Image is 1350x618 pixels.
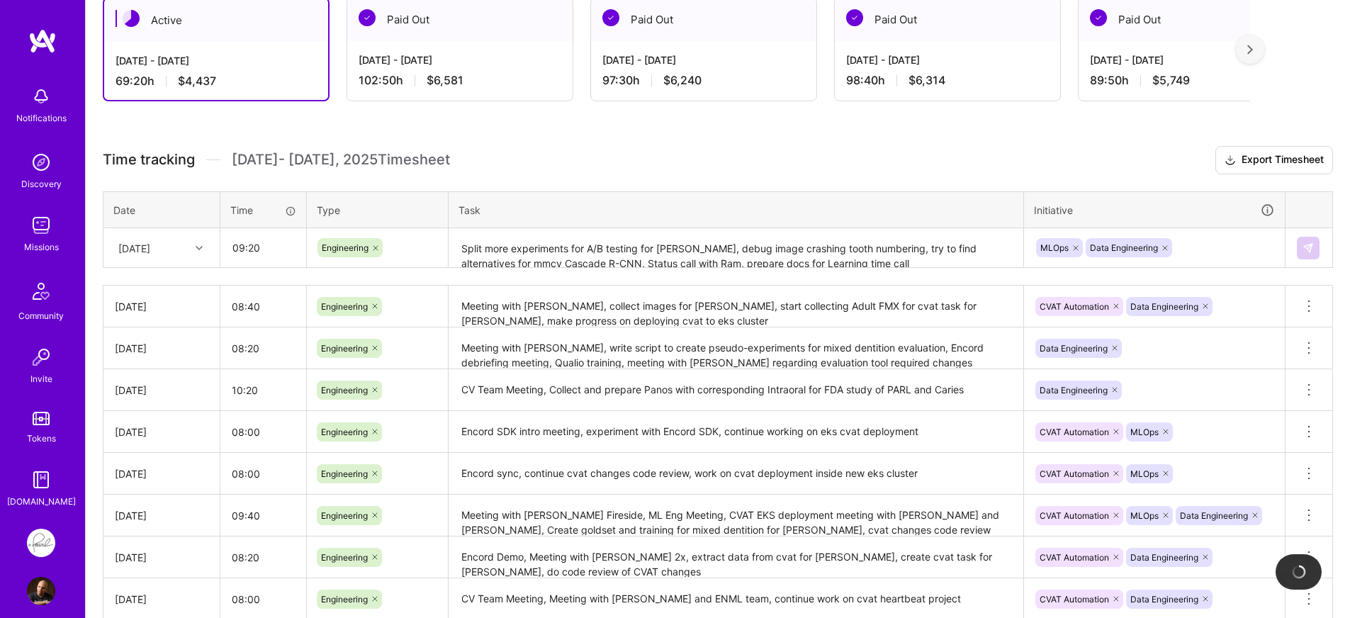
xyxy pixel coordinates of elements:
img: Paid Out [846,9,863,26]
span: $6,581 [427,73,463,88]
div: 69:20 h [116,74,317,89]
span: Data Engineering [1130,552,1198,563]
a: User Avatar [23,577,59,605]
span: $4,437 [178,74,216,89]
input: HH:MM [221,229,305,266]
span: CVAT Automation [1040,427,1109,437]
div: null [1297,237,1321,259]
th: Date [103,191,220,228]
a: Pearl: ML Engineering Team [23,529,59,557]
div: 98:40 h [846,73,1049,88]
span: $6,240 [663,73,702,88]
div: [DATE] [115,299,208,314]
textarea: Meeting with [PERSON_NAME] Fireside, ML Eng Meeting, CVAT EKS deployment meeting with [PERSON_NAM... [450,496,1022,535]
input: HH:MM [220,413,306,451]
img: Pearl: ML Engineering Team [27,529,55,557]
img: User Avatar [27,577,55,605]
div: [DATE] - [DATE] [1090,52,1293,67]
input: HH:MM [220,288,306,325]
div: Missions [24,240,59,254]
span: Data Engineering [1180,510,1248,521]
img: guide book [27,466,55,494]
span: Engineering [321,427,368,437]
div: [DATE] - [DATE] [359,52,561,67]
span: $6,314 [909,73,945,88]
textarea: Meeting with [PERSON_NAME], collect images for [PERSON_NAME], start collecting Adult FMX for cvat... [450,287,1022,326]
input: HH:MM [220,455,306,493]
div: Notifications [16,111,67,125]
span: Engineering [321,343,368,354]
textarea: CV Team Meeting, Collect and prepare Panos with corresponding Intraoral for FDA study of PARL and... [450,371,1022,410]
input: HH:MM [220,371,306,409]
div: [DATE] [118,240,150,255]
textarea: Encord Demo, Meeting with [PERSON_NAME] 2x, extract data from cvat for [PERSON_NAME], create cvat... [450,538,1022,577]
img: loading [1291,565,1305,579]
span: Engineering [321,468,368,479]
img: tokens [33,412,50,425]
span: Engineering [322,242,369,253]
textarea: Encord SDK intro meeting, experiment with Encord SDK, continue working on eks cvat deployment [450,412,1022,451]
i: icon Download [1225,153,1236,168]
div: [DATE] [115,508,208,523]
div: 89:50 h [1090,73,1293,88]
span: Engineering [321,301,368,312]
div: [DATE] - [DATE] [846,52,1049,67]
div: Tokens [27,431,56,446]
img: Paid Out [359,9,376,26]
div: Time [230,203,296,218]
img: Submit [1303,242,1314,254]
img: teamwork [27,211,55,240]
img: bell [27,82,55,111]
span: Engineering [321,385,368,395]
span: CVAT Automation [1040,301,1109,312]
span: Data Engineering [1130,301,1198,312]
th: Task [449,191,1024,228]
img: Active [123,10,140,27]
span: Data Engineering [1130,594,1198,605]
img: Paid Out [1090,9,1107,26]
span: CVAT Automation [1040,594,1109,605]
div: [DATE] [115,466,208,481]
div: Discovery [21,176,62,191]
div: [DATE] [115,341,208,356]
span: Engineering [321,552,368,563]
div: [DATE] [115,425,208,439]
div: 97:30 h [602,73,805,88]
div: [DATE] [115,592,208,607]
span: Engineering [321,594,368,605]
textarea: Encord sync, continue cvat changes code review, work on cvat deployment inside new eks cluster [450,454,1022,493]
span: CVAT Automation [1040,510,1109,521]
img: Community [24,274,58,308]
span: Data Engineering [1040,343,1108,354]
span: Time tracking [103,151,195,169]
span: CVAT Automation [1040,552,1109,563]
span: Data Engineering [1090,242,1158,253]
span: Data Engineering [1040,385,1108,395]
textarea: Meeting with [PERSON_NAME], write script to create pseudo-experiments for mixed dentition evaluat... [450,329,1022,368]
div: [DATE] [115,383,208,398]
input: HH:MM [220,497,306,534]
input: HH:MM [220,539,306,576]
span: MLOps [1130,468,1159,479]
th: Type [307,191,449,228]
span: MLOps [1040,242,1069,253]
span: CVAT Automation [1040,468,1109,479]
input: HH:MM [220,580,306,618]
span: Engineering [321,510,368,521]
img: Invite [27,343,55,371]
div: [DATE] - [DATE] [116,53,317,68]
button: Export Timesheet [1215,146,1333,174]
img: Paid Out [602,9,619,26]
span: MLOps [1130,510,1159,521]
div: Invite [30,371,52,386]
span: [DATE] - [DATE] , 2025 Timesheet [232,151,450,169]
img: right [1247,45,1253,55]
div: Initiative [1034,202,1275,218]
img: discovery [27,148,55,176]
div: [DATE] - [DATE] [602,52,805,67]
div: [DOMAIN_NAME] [7,494,76,509]
span: $5,749 [1152,73,1190,88]
span: MLOps [1130,427,1159,437]
textarea: Split more experiments for A/B testing for [PERSON_NAME], debug image crashing tooth numbering, t... [450,230,1022,267]
input: HH:MM [220,330,306,367]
